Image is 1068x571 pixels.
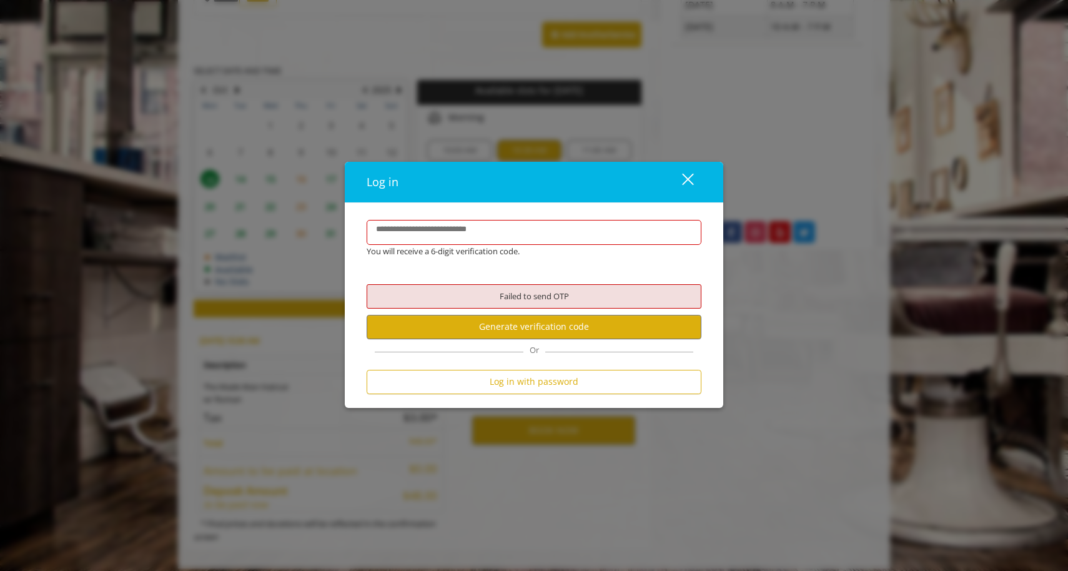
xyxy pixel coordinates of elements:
[367,315,701,339] button: Generate verification code
[659,169,701,195] button: close dialog
[367,370,701,394] button: Log in with password
[523,344,545,355] span: Or
[357,245,692,258] div: You will receive a 6-digit verification code.
[367,174,398,189] span: Log in
[367,284,701,309] div: Failed to send OTP
[668,172,693,191] div: close dialog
